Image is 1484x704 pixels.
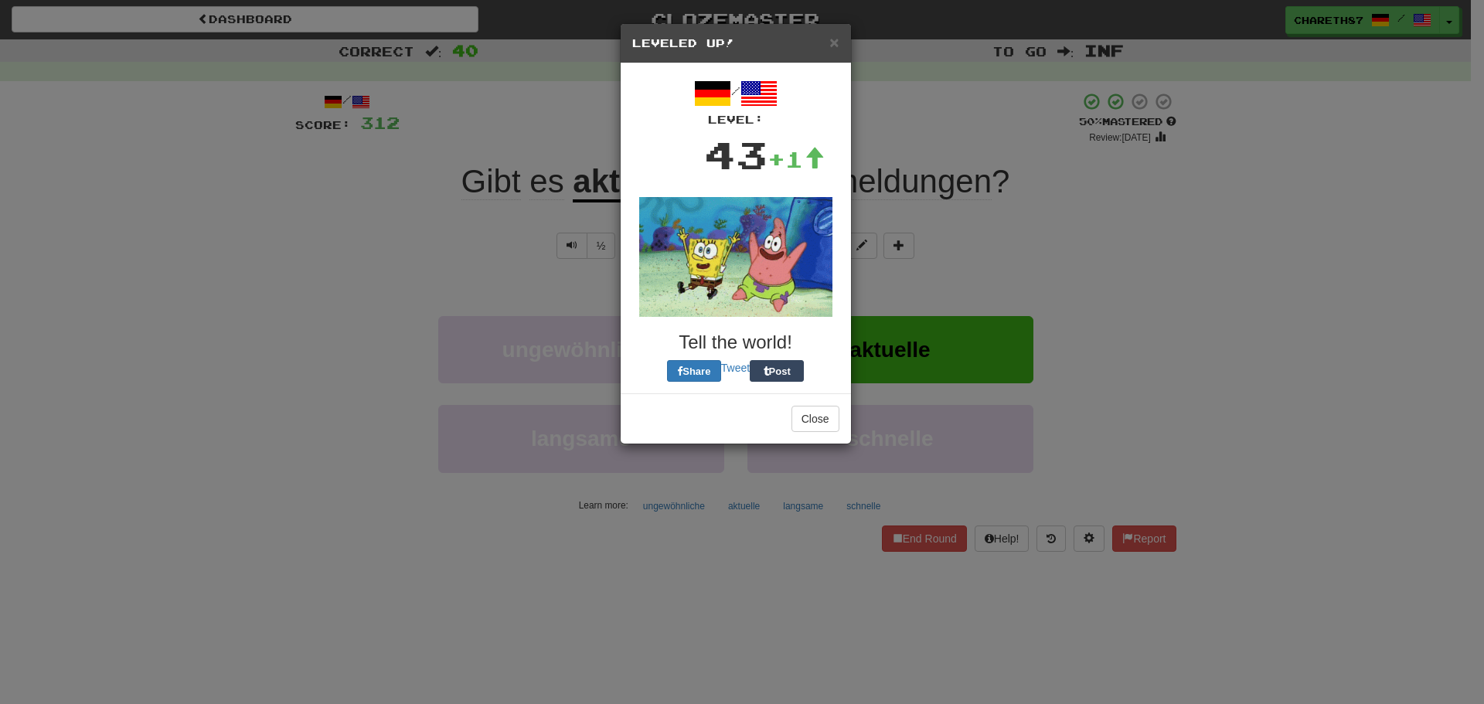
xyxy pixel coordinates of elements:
div: Level: [632,112,839,128]
button: Close [829,34,839,50]
button: Post [750,360,804,382]
div: +1 [768,144,825,175]
div: / [632,75,839,128]
a: Tweet [721,362,750,374]
img: spongebob-53e4afb176f15ec50bbd25504a55505dc7932d5912ae3779acb110eb58d89fe3.gif [639,197,832,317]
button: Share [667,360,721,382]
div: 43 [704,128,768,182]
button: Close [791,406,839,432]
h5: Leveled Up! [632,36,839,51]
h3: Tell the world! [632,332,839,352]
span: × [829,33,839,51]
